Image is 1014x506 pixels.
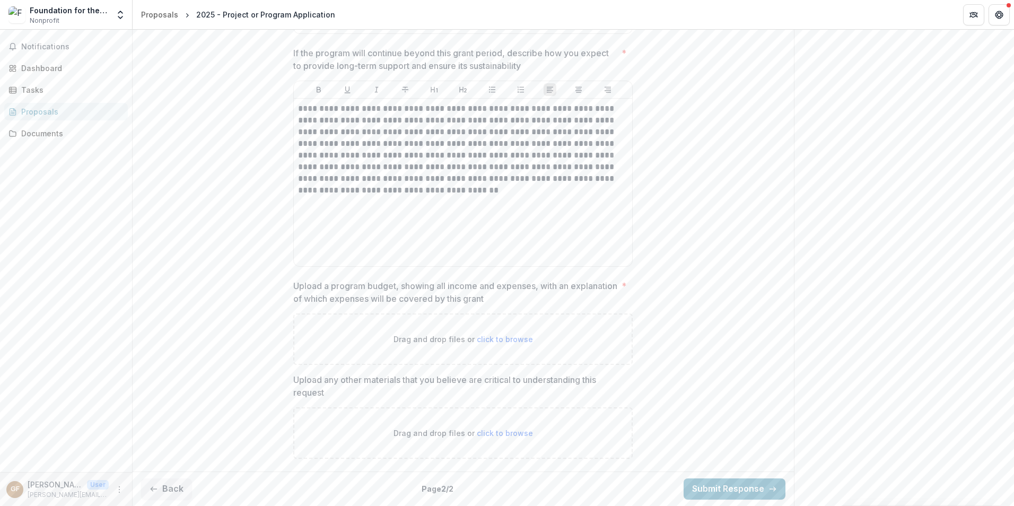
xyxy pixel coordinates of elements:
div: Proposals [141,9,178,20]
a: Documents [4,125,128,142]
button: Bullet List [486,83,499,96]
button: Back [141,478,192,500]
span: click to browse [477,335,533,344]
button: Bold [312,83,325,96]
a: Proposals [137,7,182,22]
button: Get Help [989,4,1010,25]
button: Underline [341,83,354,96]
div: 2025 - Project or Program Application [196,9,335,20]
div: Tasks [21,84,119,95]
p: Upload a program budget, showing all income and expenses, with an explanation of which expenses w... [293,280,617,305]
a: Proposals [4,103,128,120]
button: Heading 2 [457,83,469,96]
button: Align Left [544,83,556,96]
div: Documents [21,128,119,139]
p: Page 2 / 2 [422,483,453,494]
button: Submit Response [684,478,785,500]
p: If the program will continue beyond this grant period, describe how you expect to provide long-te... [293,47,617,72]
a: Tasks [4,81,128,99]
div: Proposals [21,106,119,117]
button: Open entity switcher [113,4,128,25]
p: Drag and drop files or [394,334,533,345]
button: Ordered List [514,83,527,96]
a: Dashboard [4,59,128,77]
button: Partners [963,4,984,25]
nav: breadcrumb [137,7,339,22]
button: Align Right [601,83,614,96]
button: Notifications [4,38,128,55]
button: Strike [399,83,412,96]
div: Dashboard [21,63,119,74]
p: Drag and drop files or [394,428,533,439]
span: click to browse [477,429,533,438]
div: Foundation for the [GEOGRAPHIC_DATA] [30,5,109,16]
button: Align Center [572,83,585,96]
p: Upload any other materials that you believe are critical to understanding this request [293,373,626,399]
button: Heading 1 [428,83,441,96]
p: [PERSON_NAME] [28,479,83,490]
img: Foundation for the Reading Public Museum [8,6,25,23]
div: Geoff Fleming [11,486,20,493]
p: [PERSON_NAME][EMAIL_ADDRESS][PERSON_NAME][DOMAIN_NAME] [28,490,109,500]
button: More [113,483,126,496]
span: Notifications [21,42,124,51]
p: User [87,480,109,490]
span: Nonprofit [30,16,59,25]
button: Italicize [370,83,383,96]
